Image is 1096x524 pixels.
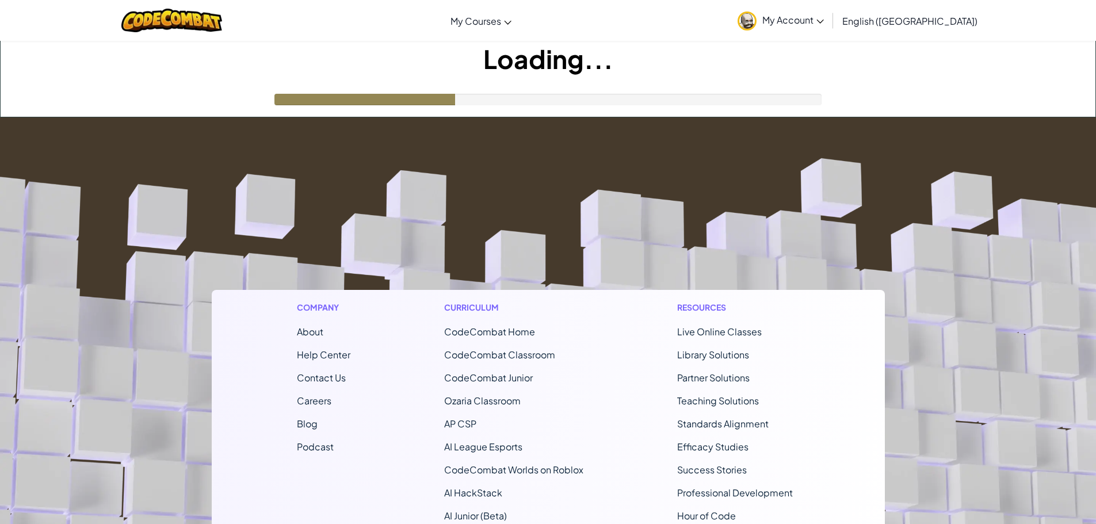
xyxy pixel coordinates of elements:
a: AI Junior (Beta) [444,510,507,522]
h1: Resources [677,301,800,313]
a: Library Solutions [677,349,749,361]
a: AI League Esports [444,441,522,453]
h1: Company [297,301,350,313]
a: Podcast [297,441,334,453]
a: Partner Solutions [677,372,750,384]
span: English ([GEOGRAPHIC_DATA]) [842,15,977,27]
span: CodeCombat Home [444,326,535,338]
a: Professional Development [677,487,793,499]
a: Efficacy Studies [677,441,749,453]
a: About [297,326,323,338]
img: avatar [738,12,757,30]
a: My Account [732,2,830,39]
a: AP CSP [444,418,476,430]
span: My Courses [450,15,501,27]
a: CodeCombat Junior [444,372,533,384]
a: Ozaria Classroom [444,395,521,407]
a: Live Online Classes [677,326,762,338]
a: Success Stories [677,464,747,476]
a: Standards Alignment [677,418,769,430]
span: My Account [762,14,824,26]
a: Careers [297,395,331,407]
a: CodeCombat Worlds on Roblox [444,464,583,476]
a: Hour of Code [677,510,736,522]
a: CodeCombat Classroom [444,349,555,361]
h1: Curriculum [444,301,583,313]
span: Contact Us [297,372,346,384]
a: My Courses [445,5,517,36]
a: AI HackStack [444,487,502,499]
a: Blog [297,418,318,430]
h1: Loading... [1,41,1095,77]
img: CodeCombat logo [121,9,222,32]
a: English ([GEOGRAPHIC_DATA]) [837,5,983,36]
a: Teaching Solutions [677,395,759,407]
a: Help Center [297,349,350,361]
